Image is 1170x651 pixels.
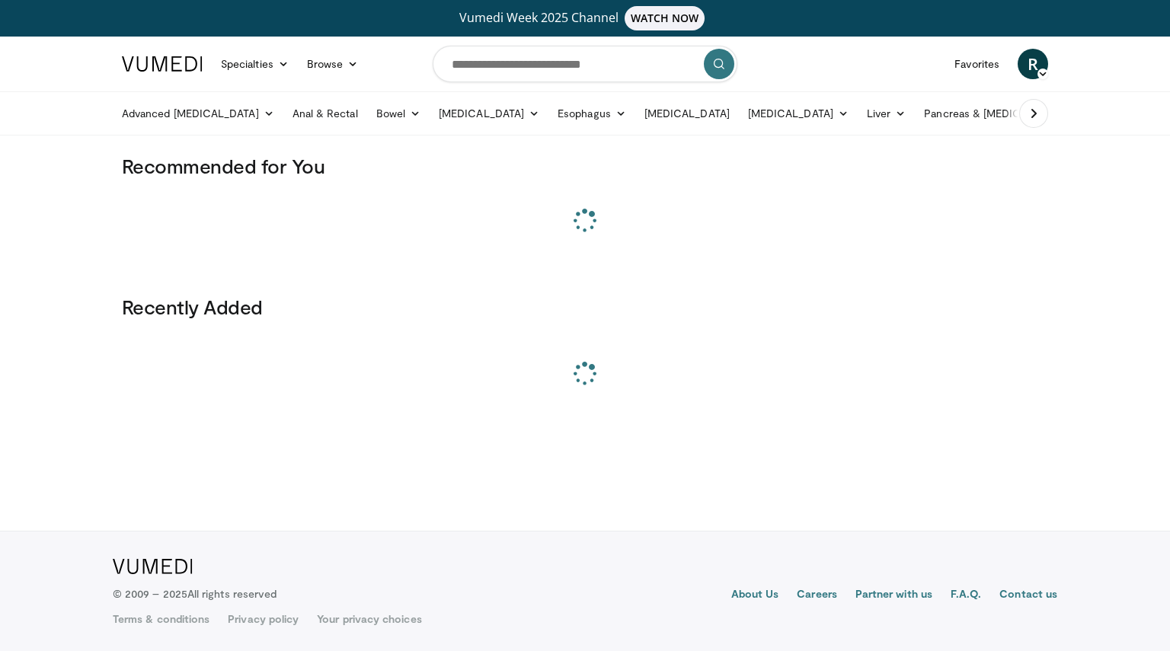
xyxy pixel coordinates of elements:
p: © 2009 – 2025 [113,586,277,602]
span: All rights reserved [187,587,277,600]
span: WATCH NOW [625,6,705,30]
a: Pancreas & [MEDICAL_DATA] [915,98,1093,129]
a: Careers [797,586,837,605]
a: F.A.Q. [951,586,981,605]
a: R [1018,49,1048,79]
img: VuMedi Logo [122,56,203,72]
h3: Recommended for You [122,154,1048,178]
a: Contact us [999,586,1057,605]
a: Favorites [945,49,1009,79]
a: [MEDICAL_DATA] [739,98,858,129]
input: Search topics, interventions [433,46,737,82]
img: VuMedi Logo [113,559,193,574]
a: [MEDICAL_DATA] [430,98,548,129]
a: Liver [858,98,915,129]
a: [MEDICAL_DATA] [635,98,739,129]
h3: Recently Added [122,295,1048,319]
a: About Us [731,586,779,605]
a: Partner with us [855,586,932,605]
a: Privacy policy [228,611,299,627]
a: Esophagus [548,98,635,129]
a: Specialties [212,49,298,79]
a: Bowel [367,98,430,129]
a: Advanced [MEDICAL_DATA] [113,98,283,129]
a: Vumedi Week 2025 ChannelWATCH NOW [124,6,1046,30]
a: Your privacy choices [317,611,421,627]
a: Browse [298,49,368,79]
a: Anal & Rectal [283,98,367,129]
a: Terms & conditions [113,611,209,627]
